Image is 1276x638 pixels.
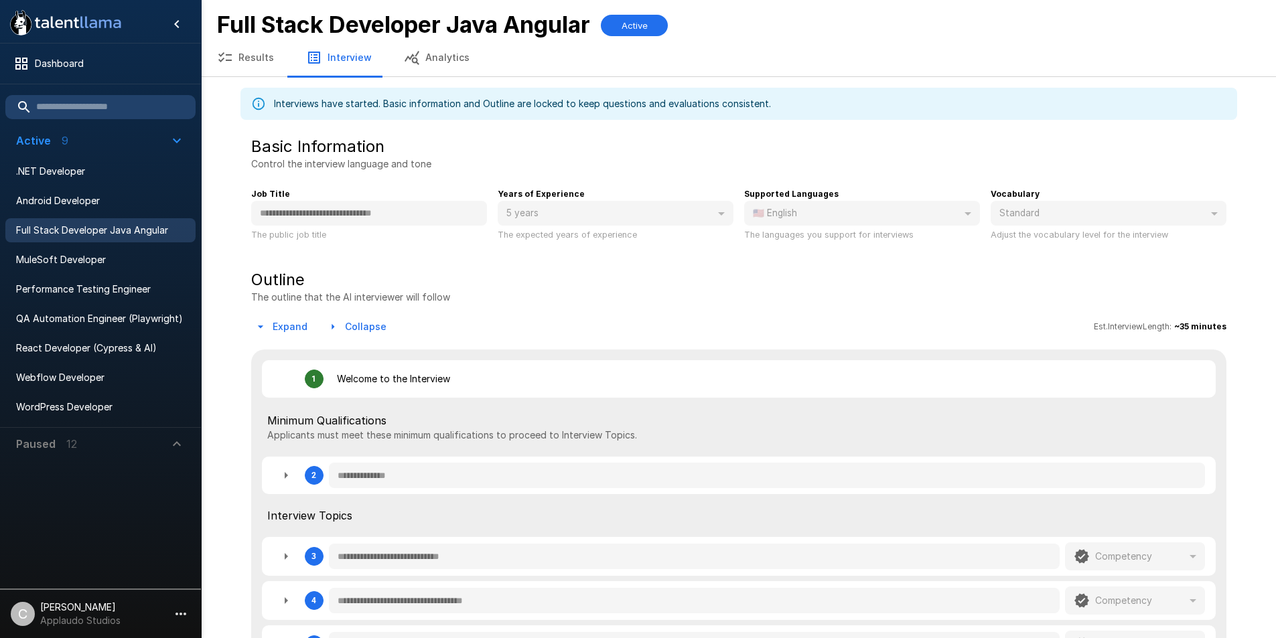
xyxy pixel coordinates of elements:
[498,228,733,242] p: The expected years of experience
[1095,550,1152,563] p: Competency
[267,412,1210,428] span: Minimum Qualifications
[1174,321,1226,331] b: ~ 35 minutes
[251,157,431,171] p: Control the interview language and tone
[744,189,839,199] b: Supported Languages
[744,228,980,242] p: The languages you support for interviews
[274,92,771,116] div: Interviews have started. Basic information and Outline are locked to keep questions and evaluatio...
[262,537,1216,576] div: 3
[251,269,450,291] h5: Outline
[498,189,585,199] b: Years of Experience
[267,428,1210,442] p: Applicants must meet these minimum qualifications to proceed to Interview Topics.
[262,581,1216,620] div: 4
[1094,320,1172,333] span: Est. Interview Length:
[744,201,980,226] div: 🇺🇸 English
[991,228,1226,242] p: Adjust the vocabulary level for the interview
[251,136,384,157] h5: Basic Information
[1095,594,1152,607] p: Competency
[614,20,656,31] span: Active
[991,189,1040,199] b: Vocabulary
[311,596,316,605] div: 4
[201,39,290,76] button: Results
[217,11,590,38] b: Full Stack Developer Java Angular
[290,39,388,76] button: Interview
[311,471,316,480] div: 2
[337,372,450,386] p: Welcome to the Interview
[251,189,290,199] b: Job Title
[311,374,316,384] div: 1
[251,291,450,304] p: The outline that the AI interviewer will follow
[262,457,1216,494] div: 2
[311,552,316,561] div: 3
[267,507,1210,524] span: Interview Topics
[251,315,313,339] button: Expand
[991,201,1226,226] div: Standard
[498,201,733,226] div: 5 years
[324,315,392,339] button: Collapse
[251,228,487,242] p: The public job title
[388,39,486,76] button: Analytics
